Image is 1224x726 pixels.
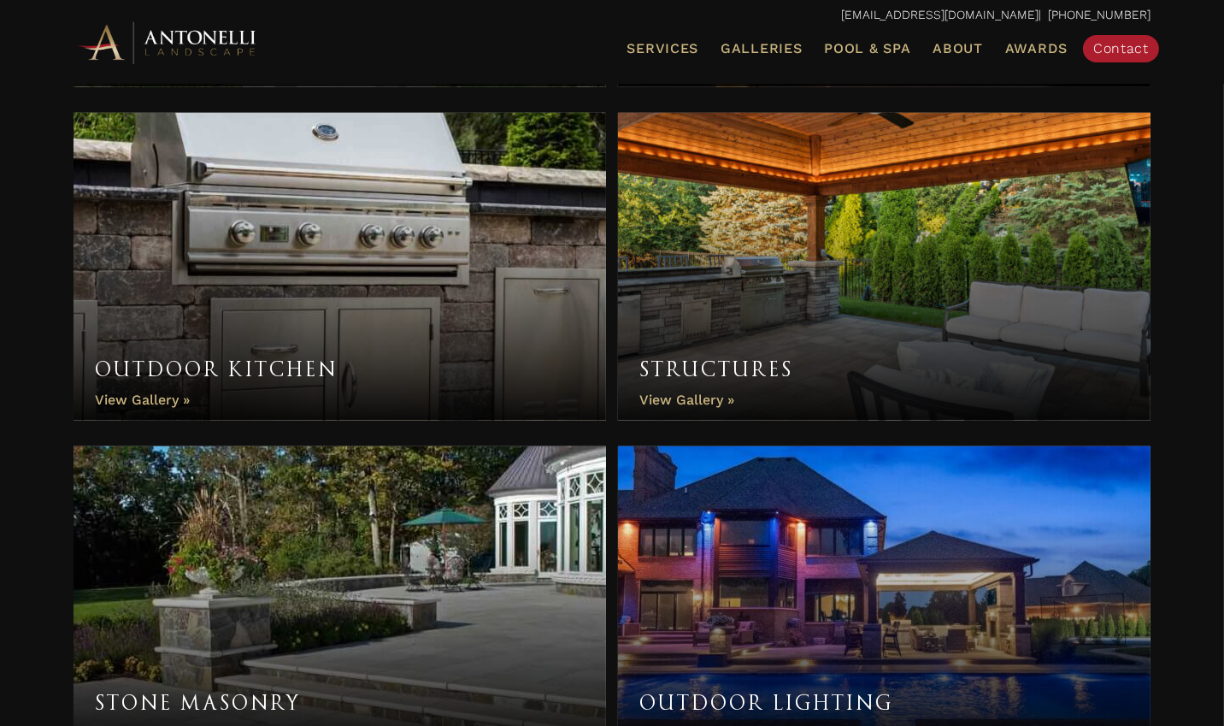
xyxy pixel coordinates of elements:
a: About [926,38,990,60]
span: Galleries [721,40,802,56]
span: About [933,42,983,56]
a: [EMAIL_ADDRESS][DOMAIN_NAME] [841,8,1039,21]
a: Pool & Spa [817,38,917,60]
a: Services [620,38,705,60]
span: Awards [1005,40,1068,56]
a: Galleries [714,38,809,60]
img: Antonelli Horizontal Logo [74,19,262,66]
span: Services [627,42,698,56]
a: Contact [1083,35,1159,62]
span: Pool & Spa [824,40,910,56]
a: Awards [998,38,1074,60]
p: | [PHONE_NUMBER] [74,4,1150,27]
span: Contact [1093,40,1149,56]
